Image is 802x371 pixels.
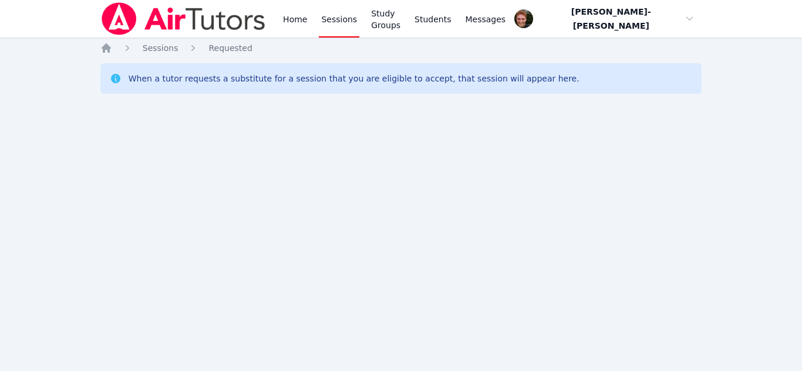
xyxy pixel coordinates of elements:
[100,2,267,35] img: Air Tutors
[208,43,252,53] span: Requested
[143,42,178,54] a: Sessions
[143,43,178,53] span: Sessions
[129,73,579,84] div: When a tutor requests a substitute for a session that you are eligible to accept, that session wi...
[466,13,506,25] span: Messages
[100,42,702,54] nav: Breadcrumb
[208,42,252,54] a: Requested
